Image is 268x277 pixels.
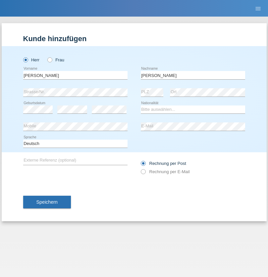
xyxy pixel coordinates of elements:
input: Herr [23,57,27,62]
input: Rechnung per E-Mail [141,169,145,177]
span: Speichern [36,199,58,205]
h1: Kunde hinzufügen [23,35,245,43]
label: Rechnung per E-Mail [141,169,190,174]
label: Rechnung per Post [141,161,186,166]
label: Frau [47,57,64,62]
input: Rechnung per Post [141,161,145,169]
label: Herr [23,57,40,62]
input: Frau [47,57,52,62]
button: Speichern [23,196,71,208]
a: menu [251,6,265,10]
i: menu [255,5,261,12]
